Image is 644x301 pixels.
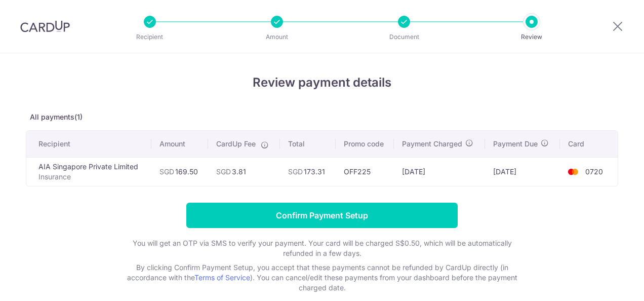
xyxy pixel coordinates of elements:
[119,238,525,258] p: You will get an OTP via SMS to verify your payment. Your card will be charged S$0.50, which will ...
[26,73,618,92] h4: Review payment details
[159,167,174,176] span: SGD
[494,32,569,42] p: Review
[186,203,458,228] input: Confirm Payment Setup
[394,157,485,186] td: [DATE]
[112,32,187,42] p: Recipient
[579,271,634,296] iframe: Opens a widget where you can find more information
[194,273,250,282] a: Terms of Service
[239,32,314,42] p: Amount
[151,131,209,157] th: Amount
[402,139,462,149] span: Payment Charged
[585,167,603,176] span: 0720
[20,20,70,32] img: CardUp
[216,139,256,149] span: CardUp Fee
[38,172,143,182] p: Insurance
[26,157,151,186] td: AIA Singapore Private Limited
[560,131,618,157] th: Card
[367,32,441,42] p: Document
[563,166,583,178] img: <span class="translation_missing" title="translation missing: en.account_steps.new_confirm_form.b...
[208,157,280,186] td: 3.81
[119,262,525,293] p: By clicking Confirm Payment Setup, you accept that these payments cannot be refunded by CardUp di...
[288,167,303,176] span: SGD
[280,131,335,157] th: Total
[26,112,618,122] p: All payments(1)
[336,131,394,157] th: Promo code
[216,167,231,176] span: SGD
[336,157,394,186] td: OFF225
[485,157,560,186] td: [DATE]
[280,157,335,186] td: 173.31
[493,139,538,149] span: Payment Due
[26,131,151,157] th: Recipient
[151,157,209,186] td: 169.50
